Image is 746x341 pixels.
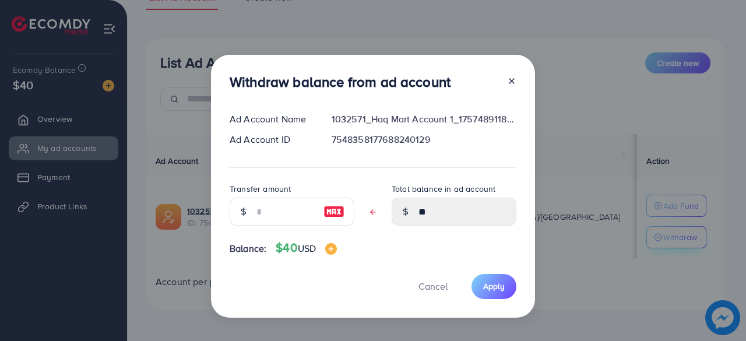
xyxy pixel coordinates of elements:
h3: Withdraw balance from ad account [230,73,451,90]
span: Cancel [418,280,448,293]
h4: $40 [276,241,337,255]
span: Balance: [230,242,266,255]
img: image [325,243,337,255]
div: Ad Account ID [220,133,322,146]
span: Apply [483,280,505,292]
label: Total balance in ad account [392,183,495,195]
div: Ad Account Name [220,113,322,126]
div: 7548358177688240129 [322,133,526,146]
div: 1032571_Haq Mart Account 1_1757489118322 [322,113,526,126]
img: image [323,205,344,219]
button: Apply [471,274,516,299]
label: Transfer amount [230,183,291,195]
button: Cancel [404,274,462,299]
span: USD [298,242,316,255]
